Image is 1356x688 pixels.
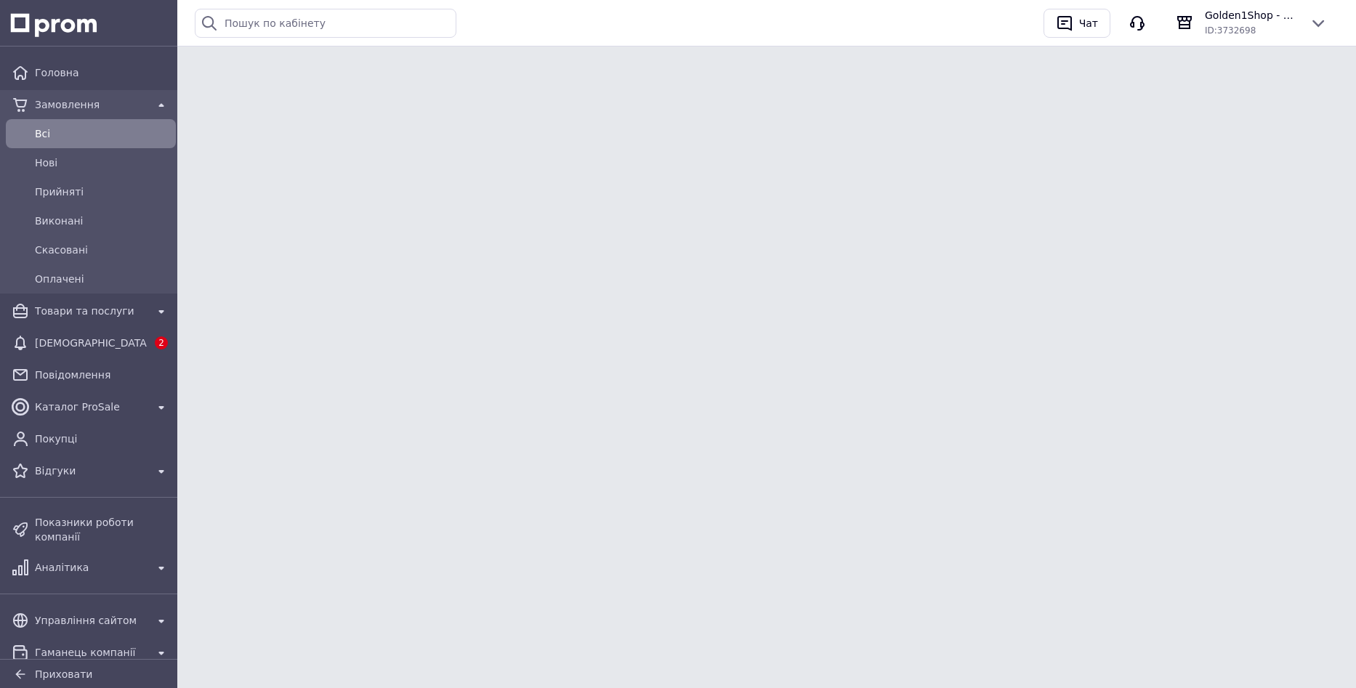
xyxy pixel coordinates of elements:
[1205,8,1298,23] span: Golden1Shop - Оригінальні та круті товари
[35,368,170,382] span: Повідомлення
[35,613,147,628] span: Управління сайтом
[35,560,147,575] span: Аналітика
[1076,12,1101,34] div: Чат
[35,400,147,414] span: Каталог ProSale
[35,432,170,446] span: Покупці
[35,272,170,286] span: Оплачені
[35,464,147,478] span: Відгуки
[35,65,170,80] span: Головна
[35,336,147,350] span: [DEMOGRAPHIC_DATA]
[195,9,456,38] input: Пошук по кабінету
[1044,9,1110,38] button: Чат
[35,668,92,680] span: Приховати
[35,243,170,257] span: Скасовані
[1205,25,1256,36] span: ID: 3732698
[35,126,170,141] span: Всi
[35,185,170,199] span: Прийняті
[155,336,168,349] span: 2
[35,214,170,228] span: Виконані
[35,97,147,112] span: Замовлення
[35,645,147,660] span: Гаманець компанії
[35,155,170,170] span: Нові
[35,515,170,544] span: Показники роботи компанії
[35,304,147,318] span: Товари та послуги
